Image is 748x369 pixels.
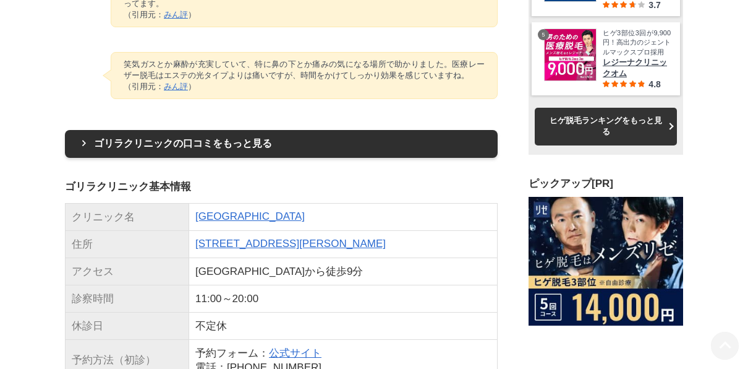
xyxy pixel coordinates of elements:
[648,79,660,89] span: 4.8
[164,82,188,91] a: みん評 (opens in a new tab)
[269,347,321,359] a: 公式サイト
[66,312,189,339] td: 休診日
[535,108,677,145] a: ヒゲ脱毛ランキングをもっと見る
[164,10,188,19] a: みん評 (opens in a new tab)
[603,28,671,57] span: ヒゲ3部位3回が9,900円！高出力のジェントルマックスプロ採用
[195,211,305,222] a: (新しいタブで開く)
[545,29,596,80] img: レジーナクリニックオム
[66,258,189,285] td: アクセス
[195,238,386,250] a: [STREET_ADDRESS][PERSON_NAME]
[529,176,683,191] h3: ピックアップ[PR]
[529,197,683,326] img: ヒゲ脱毛はメンズリゼ
[189,312,498,339] td: 不定休
[189,285,498,312] td: 11:00～20:00
[66,285,189,312] td: 診察時間
[603,57,671,79] span: レジーナクリニックオム
[65,181,191,193] span: ゴリラクリニック基本情報
[544,28,671,89] a: レジーナクリニックオム ヒゲ3部位3回が9,900円！高出力のジェントルマックスプロ採用 レジーナクリニックオム 4.8
[711,332,739,360] img: PAGE UP
[189,258,498,285] td: [GEOGRAPHIC_DATA]から徒歩9分
[94,138,272,149] span: ゴリラクリニックの口コミをもっと見る
[66,203,189,230] td: クリニック名
[66,230,189,258] td: 住所
[124,59,485,92] p: 笑気ガスとか麻酔が充実していて、特に鼻の下とか痛みの気になる場所で助かりました。医療レーザー脱毛はエステの光タイプよりは痛いですが、時間をかけてしっかり効果を感じていますね。 （引用元： ）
